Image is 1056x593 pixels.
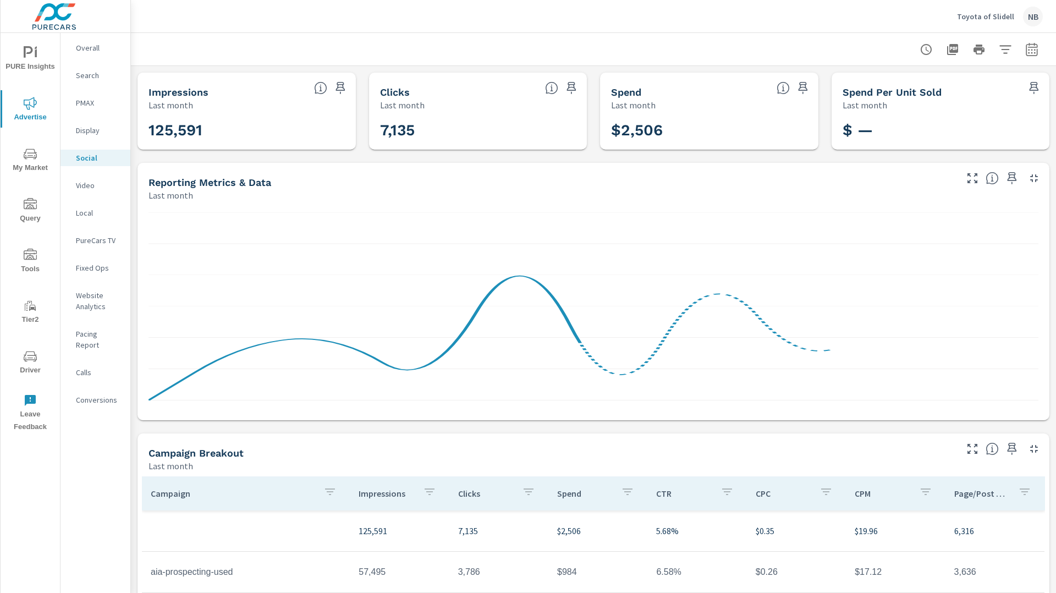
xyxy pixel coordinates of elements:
[964,169,981,187] button: Make Fullscreen
[611,86,641,98] h5: Spend
[76,207,122,218] p: Local
[557,488,612,499] p: Spend
[61,67,130,84] div: Search
[148,86,208,98] h5: Impressions
[656,488,711,499] p: CTR
[76,125,122,136] p: Display
[4,97,57,124] span: Advertise
[1025,440,1043,458] button: Minimize Widget
[61,364,130,381] div: Calls
[380,121,576,140] h3: 7,135
[61,232,130,249] div: PureCars TV
[76,328,122,350] p: Pacing Report
[148,177,271,188] h5: Reporting Metrics & Data
[647,558,746,586] td: 6.58%
[846,558,945,586] td: $17.12
[986,172,999,185] span: Understand Social data over time and see how metrics compare to each other.
[380,86,410,98] h5: Clicks
[954,524,1036,537] p: 6,316
[142,558,350,586] td: aia-prospecting-used
[61,392,130,408] div: Conversions
[964,440,981,458] button: Make Fullscreen
[350,558,449,586] td: 57,495
[794,79,812,97] span: Save this to your personalized report
[61,177,130,194] div: Video
[76,42,122,53] p: Overall
[747,558,846,586] td: $0.26
[855,488,910,499] p: CPM
[76,235,122,246] p: PureCars TV
[449,558,548,586] td: 3,786
[843,121,1039,140] h3: $ —
[76,367,122,378] p: Calls
[957,12,1014,21] p: Toyota of Slidell
[1025,79,1043,97] span: Save this to your personalized report
[611,121,807,140] h3: $2,506
[756,488,811,499] p: CPC
[945,558,1044,586] td: 3,636
[1003,440,1021,458] span: Save this to your personalized report
[4,394,57,433] span: Leave Feedback
[777,81,790,95] span: The amount of money spent on advertising during the period.
[148,447,244,459] h5: Campaign Breakout
[61,122,130,139] div: Display
[76,394,122,405] p: Conversions
[76,152,122,163] p: Social
[61,260,130,276] div: Fixed Ops
[994,39,1016,61] button: Apply Filters
[4,46,57,73] span: PURE Insights
[954,488,1009,499] p: Page/Post Action
[148,121,345,140] h3: 125,591
[557,524,639,537] p: $2,506
[756,524,837,537] p: $0.35
[843,86,942,98] h5: Spend Per Unit Sold
[148,189,193,202] p: Last month
[76,262,122,273] p: Fixed Ops
[359,524,440,537] p: 125,591
[380,98,425,112] p: Last month
[61,150,130,166] div: Social
[843,98,887,112] p: Last month
[458,488,513,499] p: Clicks
[458,524,540,537] p: 7,135
[1021,39,1043,61] button: Select Date Range
[855,524,936,537] p: $19.96
[61,40,130,56] div: Overall
[563,79,580,97] span: Save this to your personalized report
[1003,169,1021,187] span: Save this to your personalized report
[4,198,57,225] span: Query
[314,81,327,95] span: The number of times an ad was shown on your behalf.
[1023,7,1043,26] div: NB
[76,70,122,81] p: Search
[4,350,57,377] span: Driver
[148,98,193,112] p: Last month
[968,39,990,61] button: Print Report
[148,459,193,473] p: Last month
[76,290,122,312] p: Website Analytics
[1025,169,1043,187] button: Minimize Widget
[986,442,999,455] span: This is a summary of Social performance results by campaign. Each column can be sorted.
[61,287,130,315] div: Website Analytics
[611,98,656,112] p: Last month
[1,33,60,438] div: nav menu
[656,524,738,537] p: 5.68%
[548,558,647,586] td: $984
[4,299,57,326] span: Tier2
[151,488,315,499] p: Campaign
[4,147,57,174] span: My Market
[61,95,130,111] div: PMAX
[61,205,130,221] div: Local
[4,249,57,276] span: Tools
[61,326,130,353] div: Pacing Report
[76,180,122,191] p: Video
[359,488,414,499] p: Impressions
[942,39,964,61] button: "Export Report to PDF"
[76,97,122,108] p: PMAX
